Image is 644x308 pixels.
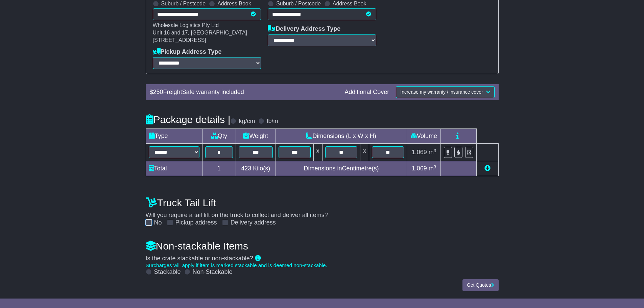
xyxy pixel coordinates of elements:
label: Pickup address [175,219,217,227]
div: Additional Cover [341,89,392,96]
td: Dimensions in Centimetre(s) [276,161,407,176]
td: Total [146,161,202,176]
td: Volume [407,129,441,144]
label: Stackable [154,268,181,276]
td: x [313,144,322,161]
h4: Package details | [146,114,231,125]
a: Add new item [484,165,491,172]
sup: 3 [434,164,436,169]
td: x [360,144,369,161]
td: Dimensions (L x W x H) [276,129,407,144]
label: Delivery address [231,219,276,227]
span: m [429,149,436,156]
button: Increase my warranty / insurance cover [396,86,494,98]
td: Qty [202,129,236,144]
td: Type [146,129,202,144]
label: lb/in [267,118,278,125]
span: 1.069 [412,165,427,172]
h4: Non-stackable Items [146,240,499,252]
label: No [154,219,162,227]
label: Pickup Address Type [153,48,222,56]
label: Delivery Address Type [268,25,340,33]
span: 423 [241,165,251,172]
div: Surcharges will apply if item is marked stackable and is deemed non-stackable. [146,262,499,268]
label: Address Book [217,0,251,7]
span: 1.069 [412,149,427,156]
span: Unit 16 and 17, [GEOGRAPHIC_DATA] [153,30,247,35]
span: Is the crate stackable or non-stackable? [146,255,253,262]
span: Wholesale Logistics Pty Ltd [153,22,219,28]
sup: 3 [434,148,436,153]
label: Address Book [333,0,366,7]
label: Non-Stackable [193,268,233,276]
span: 250 [153,89,163,95]
span: Increase my warranty / insurance cover [400,89,483,95]
td: 1 [202,161,236,176]
label: kg/cm [239,118,255,125]
div: $ FreightSafe warranty included [146,89,341,96]
button: Get Quotes [462,279,499,291]
span: m [429,165,436,172]
label: Suburb / Postcode [161,0,206,7]
h4: Truck Tail Lift [146,197,499,208]
span: [STREET_ADDRESS] [153,37,206,43]
label: Suburb / Postcode [276,0,321,7]
div: Will you require a tail lift on the truck to collect and deliver all items? [142,193,502,227]
td: Kilo(s) [236,161,276,176]
td: Weight [236,129,276,144]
